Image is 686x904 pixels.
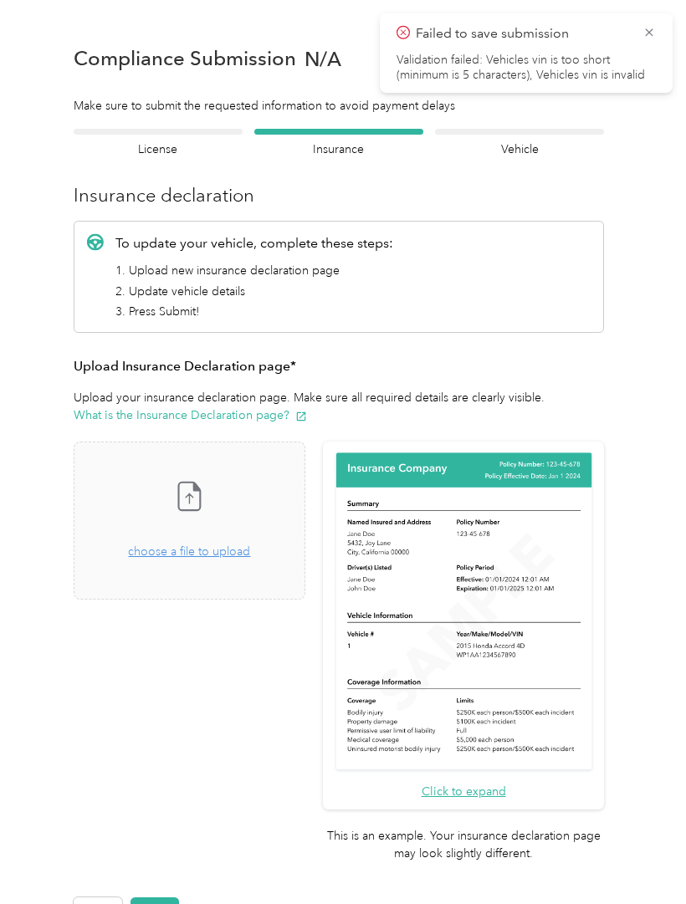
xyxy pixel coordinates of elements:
p: Failed to save submission [416,23,630,44]
button: What is the Insurance Declaration page? [74,406,307,424]
li: Validation failed: Vehicles vin is too short (minimum is 5 characters), Vehicles vin is invalid [397,53,656,83]
li: 1. Upload new insurance declaration page [115,262,393,279]
h4: Insurance [254,140,423,158]
iframe: Everlance-gr Chat Button Frame [592,810,686,904]
h1: Compliance Submission [74,47,296,70]
li: 3. Press Submit! [115,303,393,320]
p: This is an example. Your insurance declaration page may look slightly different. [323,827,604,862]
span: N/A [305,50,341,68]
h4: License [74,140,243,158]
h3: Insurance declaration [74,181,604,209]
span: choose a file to upload [74,442,305,599]
p: Upload your insurance declaration page. Make sure all required details are clearly visible. [74,389,604,424]
li: 2. Update vehicle details [115,283,393,300]
img: Sample insurance declaration [332,450,596,774]
button: Click to expand [422,783,506,800]
h4: Vehicle [435,140,604,158]
h3: Upload Insurance Declaration page* [74,356,604,377]
span: choose a file to upload [128,544,250,559]
div: Make sure to submit the requested information to avoid payment delays [74,97,604,115]
p: To update your vehicle, complete these steps: [115,233,393,253]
